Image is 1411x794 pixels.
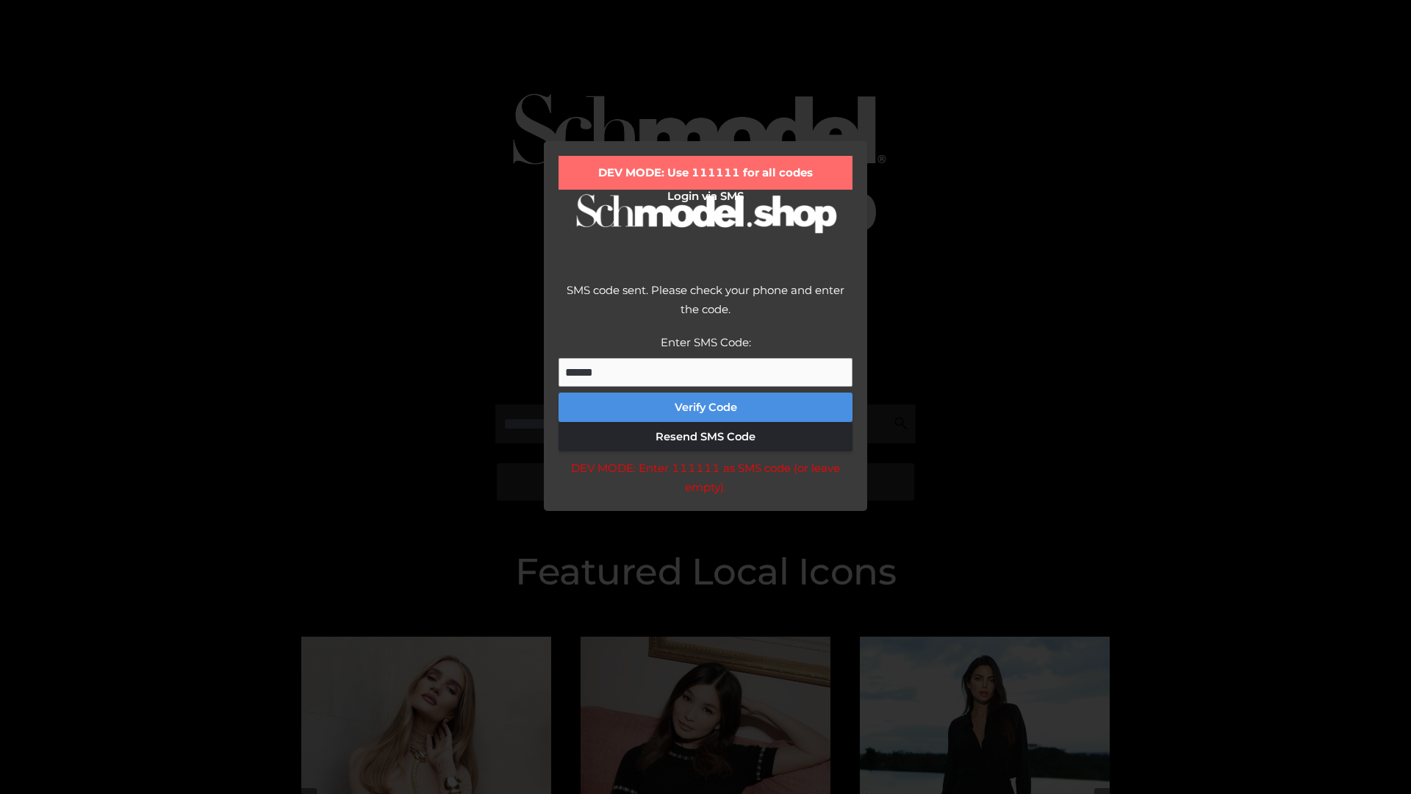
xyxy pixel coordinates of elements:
[559,190,852,203] h2: Login via SMS
[559,422,852,451] button: Resend SMS Code
[559,459,852,496] div: DEV MODE: Enter 111111 as SMS code (or leave empty).
[661,335,751,349] label: Enter SMS Code:
[559,281,852,333] div: SMS code sent. Please check your phone and enter the code.
[559,156,852,190] div: DEV MODE: Use 111111 for all codes
[559,393,852,422] button: Verify Code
